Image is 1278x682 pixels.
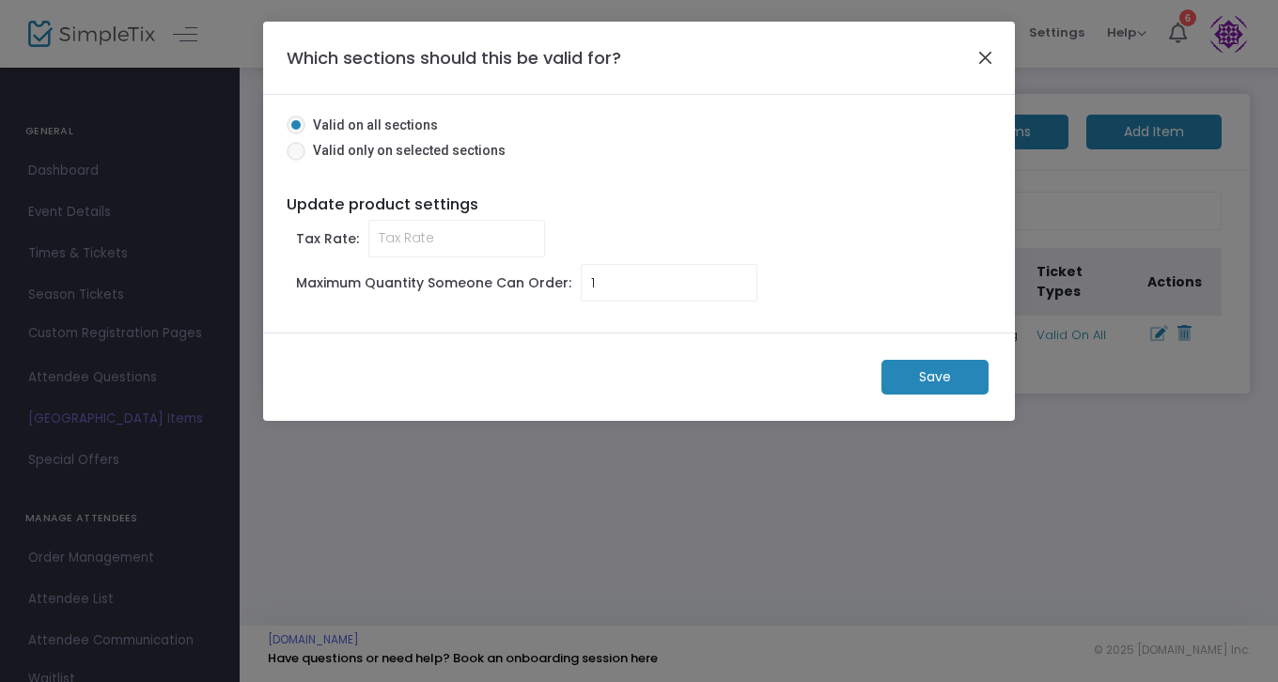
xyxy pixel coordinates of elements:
[369,221,544,256] input: Tax Rate
[881,360,989,395] m-button: Save
[305,116,438,135] span: Valid on all sections
[974,45,998,70] button: Close
[287,45,621,70] h4: Which sections should this be valid for?
[287,220,368,258] label: Tax Rate:
[287,195,991,214] h5: Update product settings
[287,264,581,302] label: Maximum Quantity Someone Can Order:
[305,141,506,161] span: Valid only on selected sections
